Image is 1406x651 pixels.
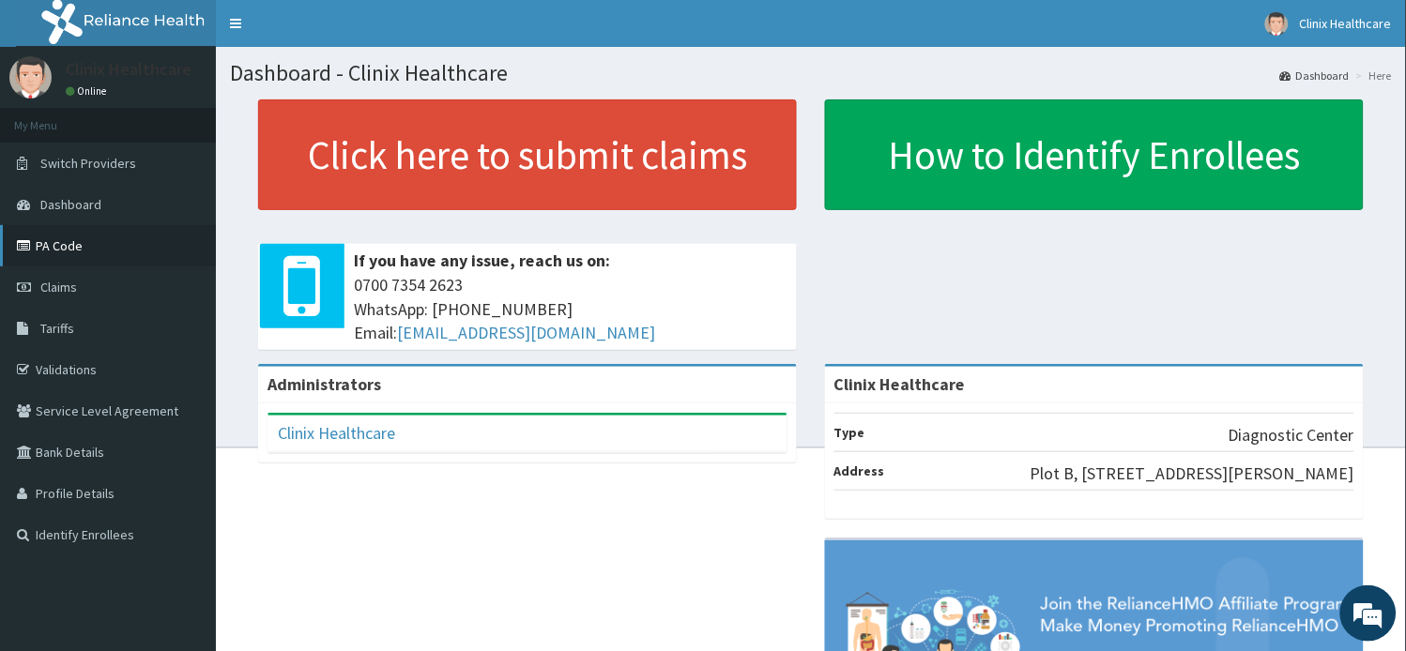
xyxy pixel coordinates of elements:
span: 0700 7354 2623 WhatsApp: [PHONE_NUMBER] Email: [354,273,787,345]
a: Clinix Healthcare [278,422,395,444]
li: Here [1352,68,1392,83]
b: If you have any issue, reach us on: [354,250,610,271]
span: Claims [40,279,77,295]
b: Type [834,424,865,441]
span: Switch Providers [40,155,136,172]
p: Diagnostic Center [1229,423,1354,447]
p: Clinix Healthcare [66,61,191,78]
span: Tariffs [40,320,74,337]
a: Click here to submit claims [258,99,797,210]
strong: Clinix Healthcare [834,373,966,395]
img: User Image [1265,12,1289,36]
h1: Dashboard - Clinix Healthcare [230,61,1392,85]
span: Dashboard [40,196,101,213]
p: Plot B, [STREET_ADDRESS][PERSON_NAME] [1031,462,1354,486]
a: How to Identify Enrollees [825,99,1364,210]
b: Administrators [267,373,381,395]
b: Address [834,462,885,479]
a: Dashboard [1280,68,1350,83]
a: [EMAIL_ADDRESS][DOMAIN_NAME] [397,322,655,343]
img: User Image [9,56,52,98]
span: Clinix Healthcare [1300,15,1392,32]
a: Online [66,84,111,98]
